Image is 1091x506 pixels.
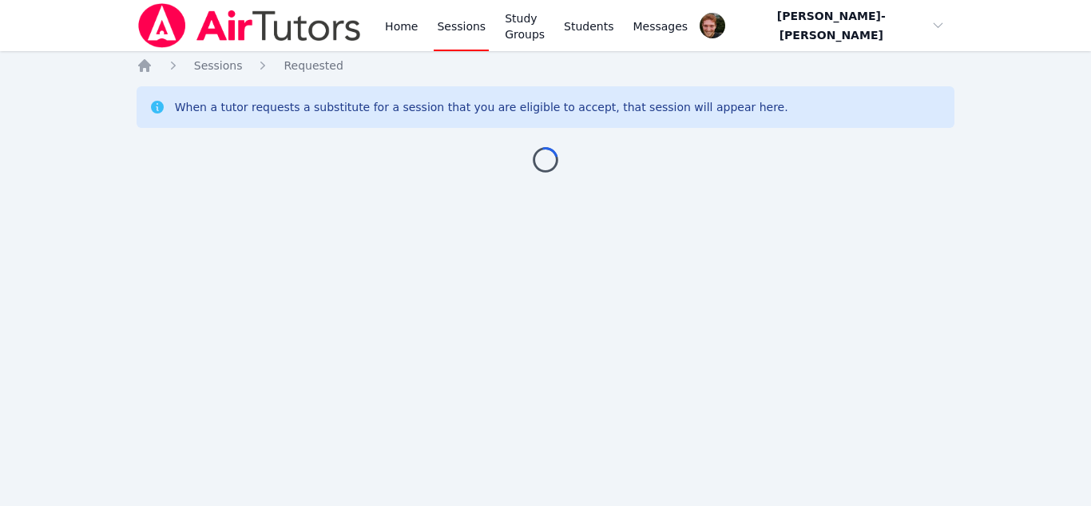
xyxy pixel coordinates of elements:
[194,58,243,74] a: Sessions
[194,59,243,72] span: Sessions
[284,58,343,74] a: Requested
[633,18,688,34] span: Messages
[137,58,955,74] nav: Breadcrumb
[137,3,363,48] img: Air Tutors
[175,99,788,115] div: When a tutor requests a substitute for a session that you are eligible to accept, that session wi...
[284,59,343,72] span: Requested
